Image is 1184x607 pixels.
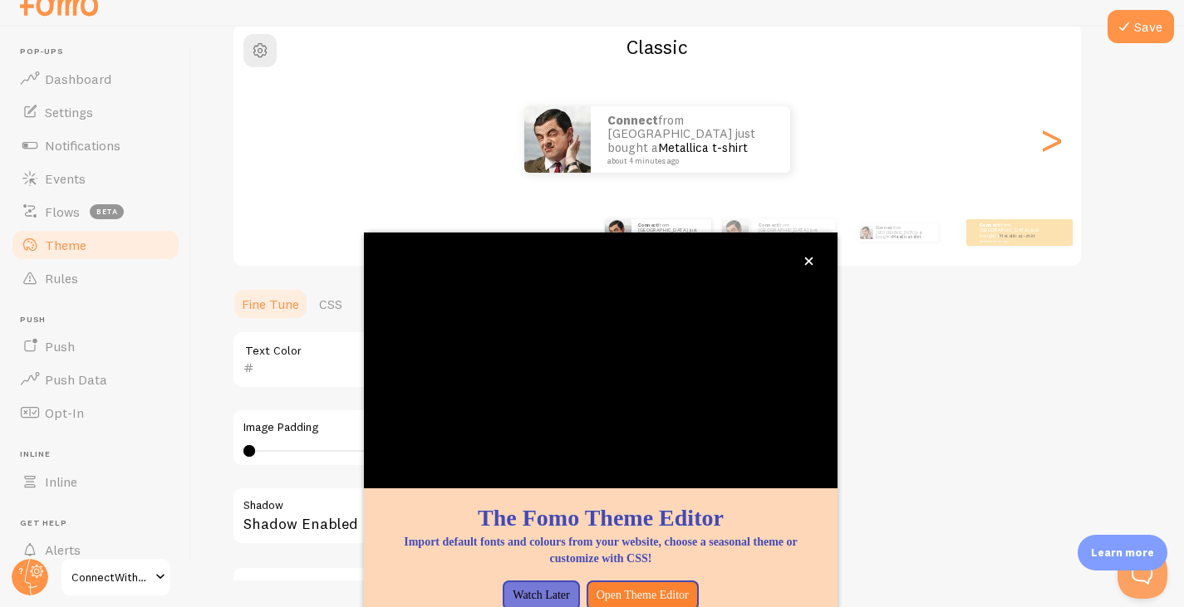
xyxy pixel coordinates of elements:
a: Dashboard [10,62,181,95]
span: Alerts [45,541,81,558]
span: Dashboard [45,71,111,87]
div: Next slide [1041,80,1061,199]
span: Pop-ups [20,47,181,57]
strong: Connect [980,222,1000,228]
iframe: Help Scout Beacon - Open [1118,549,1167,599]
a: Opt-In [10,396,181,429]
p: from [GEOGRAPHIC_DATA] just bought a [759,222,828,242]
a: Push Data [10,363,181,396]
button: Save [1108,10,1174,43]
span: Push [20,315,181,326]
a: Theme [10,228,181,262]
span: Flows [45,203,80,220]
span: Settings [45,104,93,120]
span: Opt-In [45,404,84,421]
img: Fomo [859,226,872,239]
strong: Connect [759,222,779,228]
strong: Connect [876,225,893,230]
strong: Connect [607,112,658,128]
a: Settings [10,95,181,129]
span: Get Help [20,518,181,529]
p: from [GEOGRAPHIC_DATA] just bought a [980,222,1046,242]
span: Theme [45,237,86,253]
span: beta [90,204,124,219]
span: Events [45,170,86,187]
label: Image Padding [243,420,719,435]
div: Shadow Enabled [232,487,730,547]
a: Metallica t-shirt [1000,233,1035,239]
a: Inline [10,465,181,498]
span: Rules [45,270,78,286]
span: Inline [45,473,77,490]
span: ConnectWithTaar [71,567,150,587]
p: Import default fonts and colours from your website, choose a seasonal theme or customize with CSS! [384,534,818,567]
span: Inline [20,449,181,460]
p: from [GEOGRAPHIC_DATA] just bought a [876,223,931,242]
a: Alerts [10,533,181,566]
span: Push [45,338,75,355]
a: Fine Tune [232,287,309,321]
h2: Classic [233,34,1081,60]
p: from [GEOGRAPHIC_DATA] just bought a [638,222,705,242]
a: CSS [309,287,352,321]
p: from [GEOGRAPHIC_DATA] just bought a [607,114,774,165]
a: ConnectWithTaar [60,557,172,597]
a: Push [10,330,181,363]
a: Metallica t-shirt [658,140,748,155]
p: Learn more [1091,545,1154,560]
small: about 4 minutes ago [980,239,1044,242]
small: about 4 minutes ago [607,157,769,165]
a: Notifications [10,129,181,162]
a: Rules [10,262,181,295]
button: close, [800,252,818,270]
span: Push Data [45,371,107,388]
a: Flows beta [10,195,181,228]
a: Metallica t-shirt [892,234,921,239]
strong: Connect [638,222,658,228]
a: Events [10,162,181,195]
h1: The Fomo Theme Editor [384,502,818,534]
img: Fomo [524,106,591,173]
img: Fomo [722,219,749,246]
div: Learn more [1078,535,1167,570]
span: Notifications [45,137,120,154]
img: Fomo [605,219,631,246]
